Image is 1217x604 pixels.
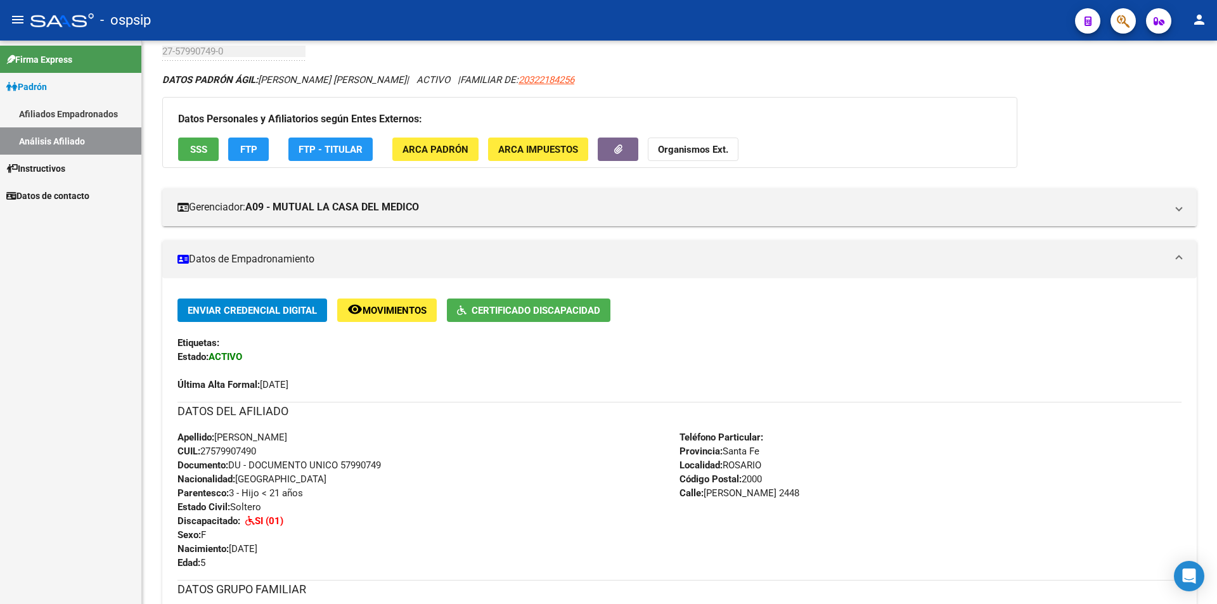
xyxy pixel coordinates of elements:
span: 3 - Hijo < 21 años [177,487,303,499]
mat-panel-title: Datos de Empadronamiento [177,252,1166,266]
button: Movimientos [337,299,437,322]
span: [PERSON_NAME] [177,432,287,443]
strong: Última Alta Formal: [177,379,260,390]
strong: DATOS PADRÓN ÁGIL: [162,74,258,86]
span: [PERSON_NAME] [PERSON_NAME] [162,74,406,86]
span: 5 [177,557,205,569]
span: FAMILIAR DE: [460,74,574,86]
span: ARCA Impuestos [498,144,578,155]
span: Santa Fe [679,446,759,457]
button: SSS [178,138,219,161]
span: DU - DOCUMENTO UNICO 57990749 [177,459,381,471]
mat-icon: menu [10,12,25,27]
span: ARCA Padrón [402,144,468,155]
h3: Datos Personales y Afiliatorios según Entes Externos: [178,110,1001,128]
strong: Provincia: [679,446,723,457]
button: FTP [228,138,269,161]
button: ARCA Padrón [392,138,479,161]
span: Movimientos [363,305,427,316]
span: Instructivos [6,162,65,176]
strong: Nacimiento: [177,543,229,555]
strong: CUIL: [177,446,200,457]
mat-icon: person [1192,12,1207,27]
strong: Organismos Ext. [658,144,728,155]
span: FTP [240,144,257,155]
span: [DATE] [177,379,288,390]
span: - ospsip [100,6,151,34]
strong: SI (01) [255,515,283,527]
mat-icon: remove_red_eye [347,302,363,317]
strong: Estado Civil: [177,501,230,513]
strong: Estado: [177,351,209,363]
span: Firma Express [6,53,72,67]
strong: Edad: [177,557,200,569]
h3: DATOS DEL AFILIADO [177,402,1182,420]
strong: Discapacitado: [177,515,240,527]
strong: Teléfono Particular: [679,432,763,443]
strong: Sexo: [177,529,201,541]
button: FTP - Titular [288,138,373,161]
strong: Parentesco: [177,487,229,499]
span: ROSARIO [679,459,761,471]
strong: Localidad: [679,459,723,471]
span: 27579907490 [177,446,256,457]
span: Soltero [177,501,261,513]
i: | ACTIVO | [162,74,574,86]
span: 2000 [679,473,762,485]
span: Datos de contacto [6,189,89,203]
button: ARCA Impuestos [488,138,588,161]
span: SSS [190,144,207,155]
span: [DATE] [177,543,257,555]
strong: ACTIVO [209,351,242,363]
span: Enviar Credencial Digital [188,305,317,316]
span: [GEOGRAPHIC_DATA] [177,473,326,485]
strong: Etiquetas: [177,337,219,349]
h3: DATOS GRUPO FAMILIAR [177,581,1182,598]
strong: Documento: [177,459,228,471]
mat-panel-title: Gerenciador: [177,200,1166,214]
span: FTP - Titular [299,144,363,155]
button: Certificado Discapacidad [447,299,610,322]
span: 20322184256 [518,74,574,86]
span: [PERSON_NAME] 2448 [679,487,799,499]
mat-expansion-panel-header: Datos de Empadronamiento [162,240,1197,278]
button: Enviar Credencial Digital [177,299,327,322]
strong: Nacionalidad: [177,473,235,485]
div: Open Intercom Messenger [1174,561,1204,591]
strong: Apellido: [177,432,214,443]
mat-expansion-panel-header: Gerenciador:A09 - MUTUAL LA CASA DEL MEDICO [162,188,1197,226]
span: Certificado Discapacidad [472,305,600,316]
strong: A09 - MUTUAL LA CASA DEL MEDICO [245,200,419,214]
span: Padrón [6,80,47,94]
strong: Calle: [679,487,704,499]
strong: Código Postal: [679,473,742,485]
span: F [177,529,206,541]
button: Organismos Ext. [648,138,738,161]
